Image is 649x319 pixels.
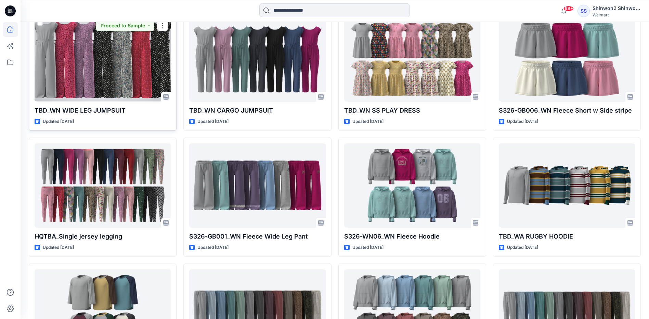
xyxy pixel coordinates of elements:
[563,6,574,11] span: 99+
[35,17,171,101] a: TBD_WN WIDE LEG JUMPSUIT
[197,244,229,251] p: Updated [DATE]
[507,244,538,251] p: Updated [DATE]
[507,118,538,125] p: Updated [DATE]
[35,106,171,115] p: TBD_WN WIDE LEG JUMPSUIT
[593,12,640,17] div: Walmart
[499,17,635,101] a: S326-GB006_WN Fleece Short w Side stripe
[352,244,384,251] p: Updated [DATE]
[43,244,74,251] p: Updated [DATE]
[593,4,640,12] div: Shinwon2 Shinwon2
[344,232,480,241] p: S326-WN06_WN Fleece Hoodie
[35,143,171,227] a: HQTBA_Single jersey legging
[352,118,384,125] p: Updated [DATE]
[197,118,229,125] p: Updated [DATE]
[344,17,480,101] a: TBD_WN SS PLAY DRESS
[189,106,325,115] p: TBD_WN CARGO JUMPSUIT
[577,5,590,17] div: SS
[189,143,325,227] a: S326-GB001_WN Fleece Wide Leg Pant
[499,232,635,241] p: TBD_WA RUGBY HOODIE
[344,143,480,227] a: S326-WN06_WN Fleece Hoodie
[189,17,325,101] a: TBD_WN CARGO JUMPSUIT
[43,118,74,125] p: Updated [DATE]
[35,232,171,241] p: HQTBA_Single jersey legging
[499,106,635,115] p: S326-GB006_WN Fleece Short w Side stripe
[499,143,635,227] a: TBD_WA RUGBY HOODIE
[344,106,480,115] p: TBD_WN SS PLAY DRESS
[189,232,325,241] p: S326-GB001_WN Fleece Wide Leg Pant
